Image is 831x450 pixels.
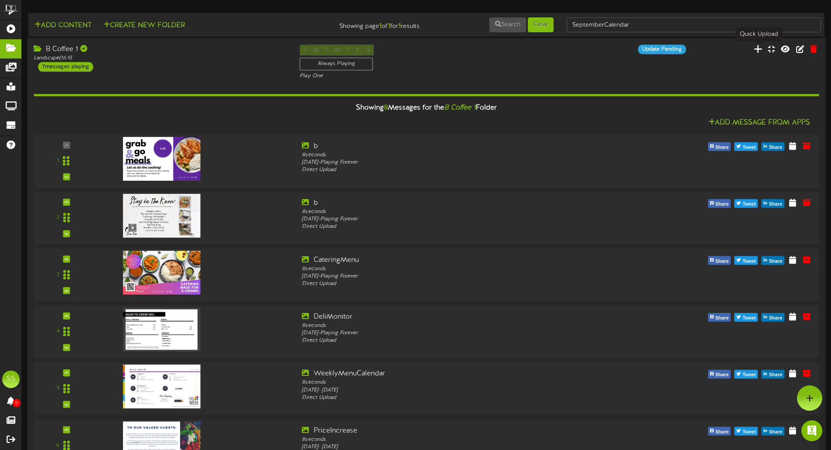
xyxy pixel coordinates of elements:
[302,330,616,337] div: [DATE] - Playing Forever
[302,394,616,402] div: Direct Upload
[762,256,785,265] button: Share
[714,313,731,323] span: Share
[379,22,382,30] strong: 1
[708,199,731,208] button: Share
[293,17,426,31] div: Showing page of for results
[714,427,731,437] span: Share
[302,436,616,443] div: 8 seconds
[302,280,616,288] div: Direct Upload
[762,427,785,436] button: Share
[734,370,758,379] button: Tweet
[734,199,758,208] button: Tweet
[741,199,757,209] span: Tweet
[801,420,822,441] div: Open Intercom Messenger
[34,45,287,55] div: B Coffee 1
[302,159,616,166] div: [DATE] - Playing Forever
[302,216,616,223] div: [DATE] - Playing Forever
[300,72,553,80] div: Play One
[302,337,616,344] div: Direct Upload
[302,369,616,379] div: WeeklyMenuCalendar
[32,20,94,31] button: Add Content
[27,99,825,117] div: Showing Messages for the Folder
[300,58,373,70] div: Always Playing
[489,17,526,32] button: Search
[302,223,616,230] div: Direct Upload
[302,208,616,216] div: 8 seconds
[734,256,758,265] button: Tweet
[123,364,201,408] img: 00a7957b-b19f-44e4-be2e-36f98aa803b7.jpg
[714,257,731,266] span: Share
[302,198,616,208] div: b
[706,117,813,128] button: Add Message From Apps
[13,399,21,407] span: 0
[708,256,731,265] button: Share
[767,257,784,266] span: Share
[302,265,616,272] div: 8 seconds
[123,137,201,181] img: fcf5443f-16a0-4e3c-bbc4-e4fd74c0d080slide1.jpg
[302,312,616,322] div: DeliMonitor
[767,427,784,437] span: Share
[714,371,731,380] span: Share
[708,427,731,436] button: Share
[567,17,821,32] input: -- Search Folders by Name --
[302,141,616,151] div: b
[762,313,785,322] button: Share
[56,442,59,449] div: 6
[708,370,731,379] button: Share
[444,104,476,112] i: B Coffee 1
[398,22,401,30] strong: 1
[528,17,554,32] button: Clear
[714,143,731,152] span: Share
[734,142,758,151] button: Tweet
[123,194,201,237] img: 70d09420-34d8-4fab-bcc7-971694204a2e.jpg
[302,255,616,265] div: CateringMenu
[384,104,388,112] span: 8
[388,22,390,30] strong: 1
[762,199,785,208] button: Share
[302,386,616,394] div: [DATE] - [DATE]
[38,62,93,72] div: 7 messages playing
[302,151,616,159] div: 8 seconds
[101,20,188,31] button: Create New Folder
[34,55,287,62] div: Landscape ( 16:9 )
[302,322,616,330] div: 8 seconds
[762,370,785,379] button: Share
[708,313,731,322] button: Share
[302,426,616,436] div: PriceIncrease
[741,257,757,266] span: Tweet
[302,166,616,174] div: Direct Upload
[302,273,616,280] div: [DATE] - Playing Forever
[741,143,757,152] span: Tweet
[2,371,20,388] div: SS
[741,313,757,323] span: Tweet
[741,427,757,437] span: Tweet
[767,143,784,152] span: Share
[638,45,686,54] div: Update Pending
[734,313,758,322] button: Tweet
[123,308,201,351] img: d4c4b5ea-b5e5-4c23-bf62-d2c55868544c.jpg
[767,313,784,323] span: Share
[762,142,785,151] button: Share
[741,371,757,380] span: Tweet
[714,199,731,209] span: Share
[708,142,731,151] button: Share
[302,379,616,386] div: 8 seconds
[767,371,784,380] span: Share
[123,251,201,295] img: 74e2533d-2512-4fea-8975-398f7c3e2082.jpg
[767,199,784,209] span: Share
[734,427,758,436] button: Tweet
